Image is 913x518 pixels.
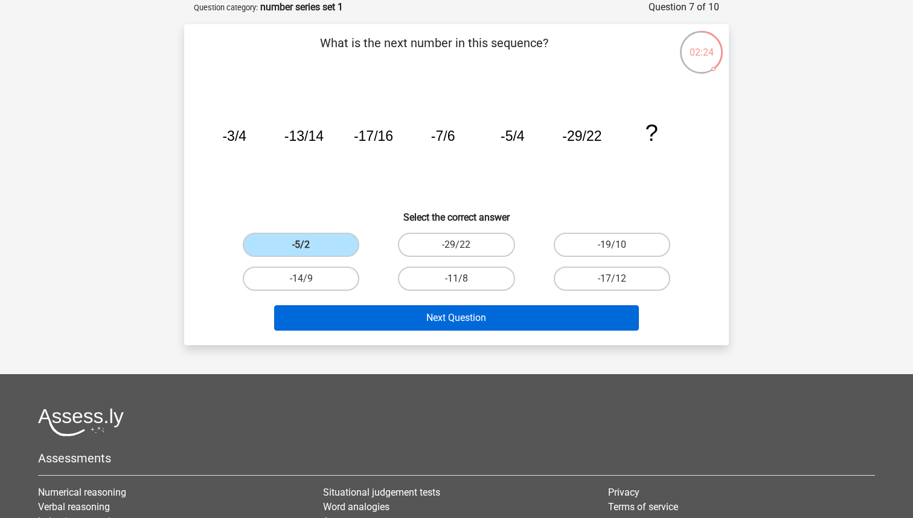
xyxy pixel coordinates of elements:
[554,233,670,257] label: -19/10
[608,487,639,498] a: Privacy
[562,128,601,144] tspan: -29/22
[501,128,525,144] tspan: -5/4
[194,3,258,12] small: Question category:
[243,267,359,291] label: -14/9
[203,34,664,70] p: What is the next number in this sequence?
[203,202,710,223] h6: Select the correct answer
[260,1,343,13] strong: number series set 1
[398,233,514,257] label: -29/22
[323,501,389,513] a: Word analogies
[274,305,639,331] button: Next Question
[323,487,440,498] a: Situational judgement tests
[222,128,246,144] tspan: -3/4
[398,267,514,291] label: -11/8
[38,487,126,498] a: Numerical reasoning
[679,30,724,60] div: 02:24
[431,128,455,144] tspan: -7/6
[38,408,124,436] img: Assessly logo
[554,267,670,291] label: -17/12
[243,233,359,257] label: -5/2
[645,120,658,146] tspan: ?
[608,501,678,513] a: Terms of service
[354,128,393,144] tspan: -17/16
[38,451,875,465] h5: Assessments
[284,128,324,144] tspan: -13/14
[38,501,110,513] a: Verbal reasoning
